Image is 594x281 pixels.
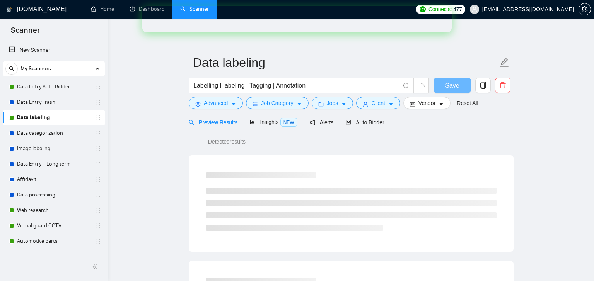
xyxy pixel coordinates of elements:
[17,172,90,187] a: Affidavit
[189,120,194,125] span: search
[193,53,498,72] input: Scanner name...
[312,97,353,109] button: folderJobscaret-down
[388,101,394,107] span: caret-down
[95,130,101,136] span: holder
[95,207,101,213] span: holder
[297,101,302,107] span: caret-down
[17,218,90,234] a: Virtual guard CCTV
[327,99,338,107] span: Jobs
[261,99,293,107] span: Job Category
[253,101,258,107] span: bars
[95,238,101,244] span: holder
[403,83,408,88] span: info-circle
[310,120,315,125] span: notification
[495,82,510,89] span: delete
[310,119,334,125] span: Alerts
[17,156,90,172] a: Data Entry + Long term
[428,5,452,14] span: Connects:
[204,99,228,107] span: Advanced
[195,101,201,107] span: setting
[403,97,451,109] button: idcardVendorcaret-down
[346,120,351,125] span: robot
[457,99,478,107] a: Reset All
[203,137,251,146] span: Detected results
[95,223,101,229] span: holder
[95,146,101,152] span: holder
[91,6,114,12] a: homeHome
[142,6,452,32] iframe: Intercom live chat банер
[579,6,591,12] span: setting
[410,101,415,107] span: idcard
[318,101,324,107] span: folder
[250,119,255,125] span: area-chart
[17,234,90,249] a: Automotive parts
[17,95,90,110] a: Data Entry Trash
[3,42,105,58] li: New Scanner
[579,3,591,15] button: setting
[95,161,101,167] span: holder
[472,7,477,12] span: user
[495,78,510,93] button: delete
[17,79,90,95] a: Data Entry Auto Bidder
[453,5,462,14] span: 477
[17,110,90,125] a: Data labeling
[9,42,99,58] a: New Scanner
[5,63,18,75] button: search
[363,101,368,107] span: user
[434,78,471,93] button: Save
[92,263,100,271] span: double-left
[17,203,90,218] a: Web research
[250,119,297,125] span: Insights
[193,81,400,90] input: Search Freelance Jobs...
[499,58,509,68] span: edit
[5,25,46,41] span: Scanner
[95,115,101,121] span: holder
[189,97,243,109] button: settingAdvancedcaret-down
[445,81,459,90] span: Save
[189,119,237,125] span: Preview Results
[568,255,586,273] iframe: Intercom live chat
[180,6,209,12] a: searchScanner
[20,61,51,76] span: My Scanners
[476,82,490,89] span: copy
[6,66,17,71] span: search
[341,101,346,107] span: caret-down
[356,97,400,109] button: userClientcaret-down
[439,101,444,107] span: caret-down
[418,83,425,90] span: loading
[346,119,384,125] span: Auto Bidder
[17,249,90,264] a: E-commerce
[475,78,491,93] button: copy
[95,99,101,105] span: holder
[231,101,236,107] span: caret-down
[17,187,90,203] a: Data processing
[418,99,435,107] span: Vendor
[95,192,101,198] span: holder
[371,99,385,107] span: Client
[130,6,165,12] a: dashboardDashboard
[17,125,90,141] a: Data categorization
[95,176,101,183] span: holder
[17,141,90,156] a: Image labeling
[579,6,591,12] a: setting
[95,84,101,90] span: holder
[7,3,12,16] img: logo
[280,118,297,127] span: NEW
[246,97,308,109] button: barsJob Categorycaret-down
